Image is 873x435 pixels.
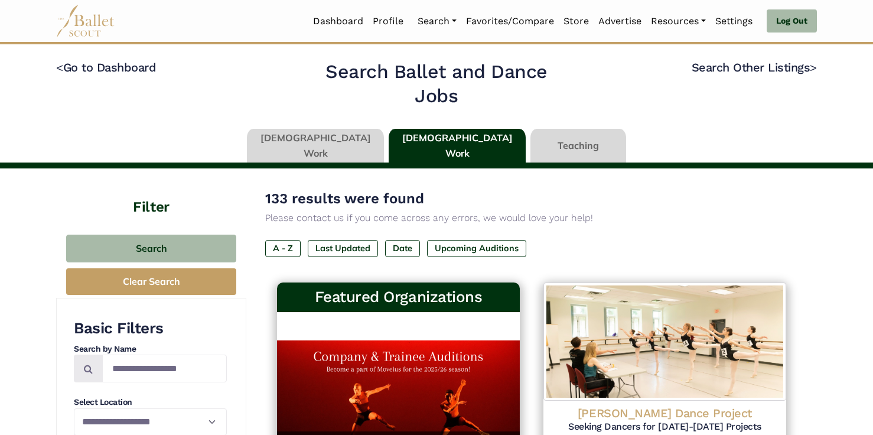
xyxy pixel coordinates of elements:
[368,9,408,34] a: Profile
[427,240,526,257] label: Upcoming Auditions
[245,129,386,163] li: [DEMOGRAPHIC_DATA] Work
[386,129,528,163] li: [DEMOGRAPHIC_DATA] Work
[56,168,246,217] h4: Filter
[646,9,711,34] a: Resources
[102,355,227,382] input: Search by names...
[594,9,646,34] a: Advertise
[265,210,798,226] p: Please contact us if you come across any errors, we would love your help!
[711,9,757,34] a: Settings
[308,240,378,257] label: Last Updated
[308,9,368,34] a: Dashboard
[286,287,510,307] h3: Featured Organizations
[66,268,236,295] button: Clear Search
[559,9,594,34] a: Store
[553,421,777,433] h5: Seeking Dancers for [DATE]-[DATE] Projects
[810,60,817,74] code: >
[385,240,420,257] label: Date
[553,405,777,421] h4: [PERSON_NAME] Dance Project
[265,190,424,207] span: 133 results were found
[56,60,63,74] code: <
[528,129,628,163] li: Teaching
[461,9,559,34] a: Favorites/Compare
[56,60,156,74] a: <Go to Dashboard
[74,343,227,355] h4: Search by Name
[413,9,461,34] a: Search
[692,60,817,74] a: Search Other Listings>
[767,9,817,33] a: Log Out
[543,283,786,401] img: Logo
[66,235,236,262] button: Search
[304,60,570,109] h2: Search Ballet and Dance Jobs
[265,240,301,257] label: A - Z
[74,397,227,408] h4: Select Location
[74,319,227,339] h3: Basic Filters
